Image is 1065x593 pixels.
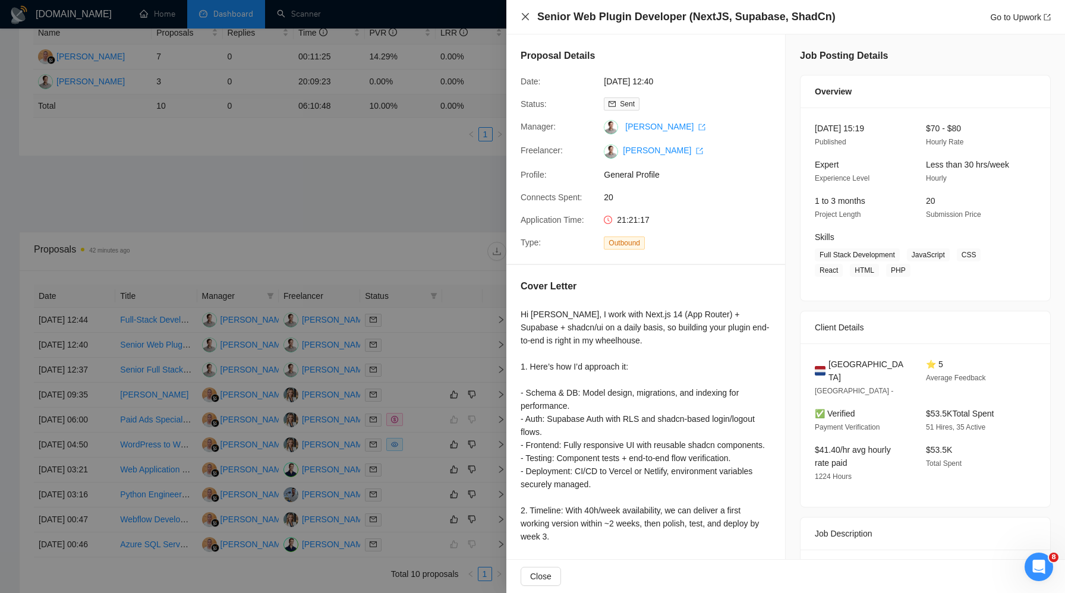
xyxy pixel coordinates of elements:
[815,387,893,395] span: [GEOGRAPHIC_DATA] -
[1025,553,1053,581] iframe: Intercom live chat
[617,215,650,225] span: 21:21:17
[815,248,900,261] span: Full Stack Development
[521,567,561,586] button: Close
[815,423,880,431] span: Payment Verification
[604,168,782,181] span: General Profile
[815,174,869,182] span: Experience Level
[815,311,1036,343] div: Client Details
[521,146,563,155] span: Freelancer:
[926,423,985,431] span: 51 Hires, 35 Active
[530,570,552,583] span: Close
[815,364,825,377] img: 🇳🇱
[815,409,855,418] span: ✅ Verified
[815,124,864,133] span: [DATE] 15:19
[815,138,846,146] span: Published
[926,445,952,455] span: $53.5K
[926,359,943,369] span: ⭐ 5
[623,146,703,155] a: [PERSON_NAME] export
[850,264,879,277] span: HTML
[815,85,852,98] span: Overview
[926,210,981,219] span: Submission Price
[604,144,618,159] img: c1PLgQSWccArIg5khOutBWqjHcGccl_K1fYIhNJSQiFlW-QzHtzHWx_h60lQUst8UZ
[604,191,782,204] span: 20
[926,374,986,382] span: Average Feedback
[815,518,1036,550] div: Job Description
[521,12,530,21] span: close
[815,472,852,481] span: 1224 Hours
[696,147,703,154] span: export
[1044,14,1051,21] span: export
[815,210,861,219] span: Project Length
[815,264,843,277] span: React
[604,75,782,88] span: [DATE] 12:40
[604,236,645,250] span: Outbound
[1049,553,1058,562] span: 8
[604,216,612,224] span: clock-circle
[815,232,834,242] span: Skills
[926,160,1009,169] span: Less than 30 hrs/week
[990,12,1051,22] a: Go to Upworkexport
[886,264,910,277] span: PHP
[609,100,616,108] span: mail
[521,193,582,202] span: Connects Spent:
[815,196,865,206] span: 1 to 3 months
[926,409,994,418] span: $53.5K Total Spent
[698,124,705,131] span: export
[521,99,547,109] span: Status:
[521,12,530,22] button: Close
[620,100,635,108] span: Sent
[521,215,584,225] span: Application Time:
[521,238,541,247] span: Type:
[537,10,836,24] h4: Senior Web Plugin Developer (NextJS, Supabase, ShadCn)
[815,445,891,468] span: $41.40/hr avg hourly rate paid
[926,124,961,133] span: $70 - $80
[625,122,705,131] a: [PERSON_NAME] export
[521,122,556,131] span: Manager:
[815,160,839,169] span: Expert
[800,49,888,63] h5: Job Posting Details
[926,459,962,468] span: Total Spent
[521,170,547,179] span: Profile:
[926,174,947,182] span: Hourly
[828,358,907,384] span: [GEOGRAPHIC_DATA]
[521,49,595,63] h5: Proposal Details
[957,248,981,261] span: CSS
[926,196,935,206] span: 20
[907,248,950,261] span: JavaScript
[926,138,963,146] span: Hourly Rate
[521,77,540,86] span: Date:
[521,279,576,294] h5: Cover Letter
